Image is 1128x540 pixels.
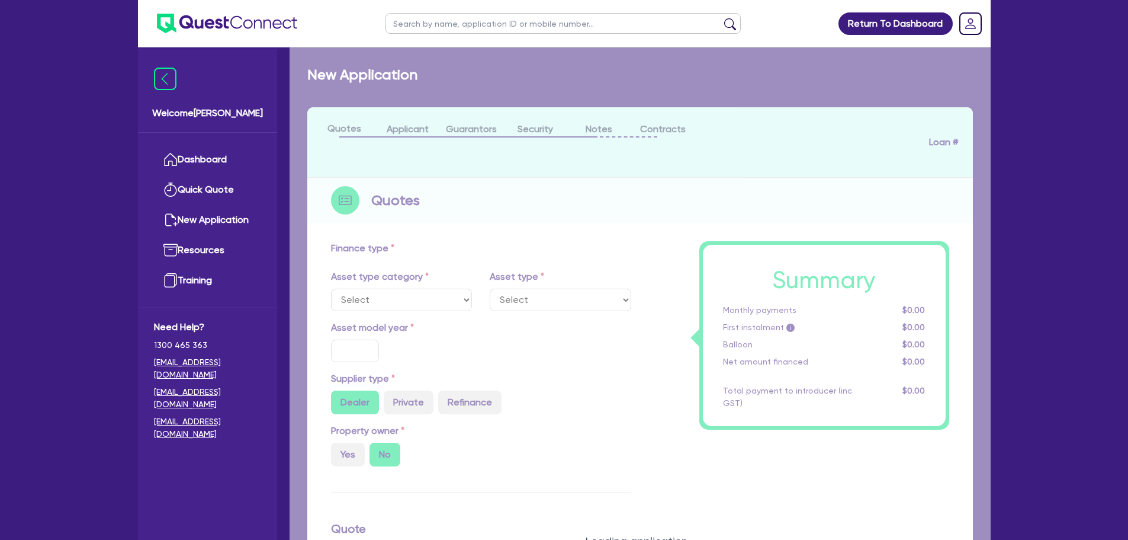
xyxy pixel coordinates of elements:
[154,416,261,440] a: [EMAIL_ADDRESS][DOMAIN_NAME]
[157,14,297,33] img: quest-connect-logo-blue
[838,12,953,35] a: Return To Dashboard
[385,13,741,34] input: Search by name, application ID or mobile number...
[152,106,263,120] span: Welcome [PERSON_NAME]
[154,339,261,352] span: 1300 465 363
[154,386,261,411] a: [EMAIL_ADDRESS][DOMAIN_NAME]
[154,175,261,205] a: Quick Quote
[154,356,261,381] a: [EMAIL_ADDRESS][DOMAIN_NAME]
[154,205,261,235] a: New Application
[163,183,178,197] img: quick-quote
[955,8,986,39] a: Dropdown toggle
[154,68,176,90] img: icon-menu-close
[154,320,261,334] span: Need Help?
[163,243,178,257] img: resources
[163,213,178,227] img: new-application
[154,266,261,296] a: Training
[154,145,261,175] a: Dashboard
[163,273,178,287] img: training
[154,235,261,266] a: Resources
